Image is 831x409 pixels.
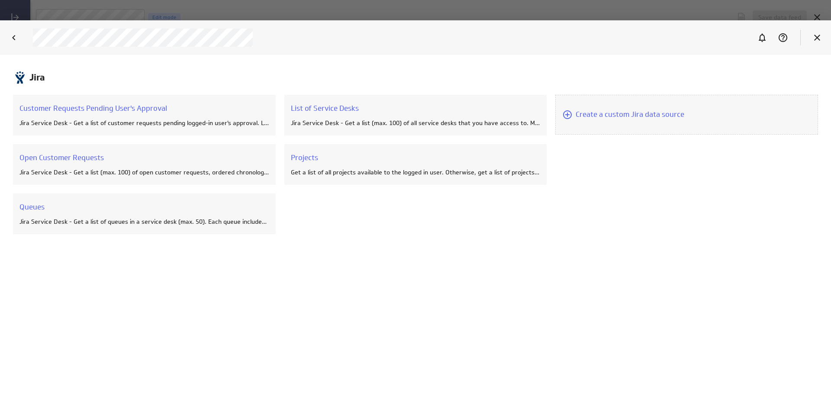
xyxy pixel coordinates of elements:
div: Jira Service Desk - Get a list of queues in a service desk (max. 50). Each queue includes a total... [13,193,276,234]
div: Jira Service Desk - Get a list (max. 100) of all service desks that you have access to. Measures ... [284,95,547,135]
div: Create a custom Jira data source [576,109,684,120]
div: Customer Requests Pending User's Approval [19,103,269,113]
div: Jira Service Desk - Get a list (max. 100) of open customer requests, ordered chronologically by t... [19,168,269,176]
div: Queues [19,202,269,212]
div: Jira Service Desk - Get a list (max. 100) of all service desks that you have access to. Measures ... [291,119,541,127]
h2: Jira [29,71,45,83]
div: Jira Service Desk - Get a list of customer requests pending logged-in user's approval. Listed chr... [19,119,269,127]
div: Get a list of all projects available to the logged in user. Otherwise, get a list of projects for... [291,168,541,176]
div: Back [6,30,21,45]
div: Cancel [810,30,825,45]
div: Jira Service Desk - Get a list (max. 100) of open customer requests, ordered chronologically by t... [13,144,276,185]
div: Projects [291,153,541,162]
div: Notifications [755,30,770,45]
div: Jira Service Desk - Get a list of queues in a service desk (max. 50). Each queue includes a total... [19,218,269,225]
div: Jira Service Desk - Get a list of customer requests pending logged-in user's approval. Listed chr... [13,95,276,135]
div: Open Customer Requests [19,153,269,162]
div: List of Service Desks [291,103,541,113]
div: Help & PowerMetrics Assistant [776,30,790,45]
img: image8006400279380379966.png [13,71,27,84]
div: Get a list of all projects available to the logged in user. Otherwise, get a list of projects for... [284,144,547,185]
